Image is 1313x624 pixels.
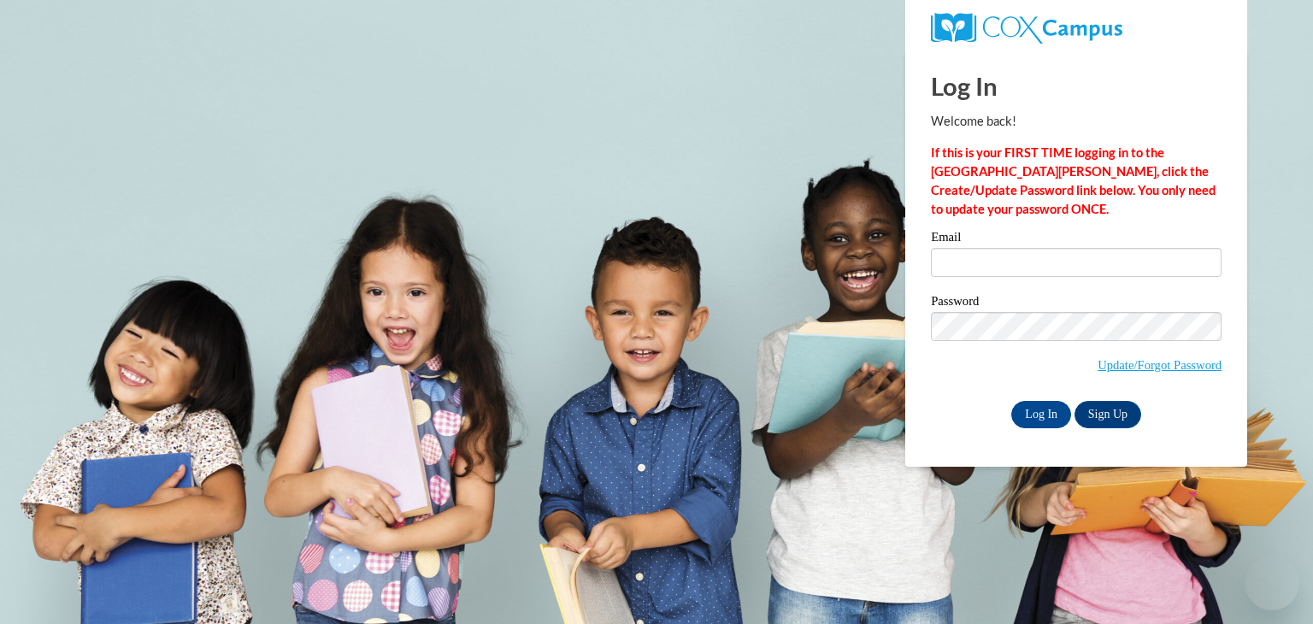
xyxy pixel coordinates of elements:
[931,231,1222,248] label: Email
[931,112,1222,131] p: Welcome back!
[1098,358,1222,372] a: Update/Forgot Password
[931,13,1122,44] img: COX Campus
[931,13,1222,44] a: COX Campus
[931,295,1222,312] label: Password
[931,68,1222,103] h1: Log In
[1245,556,1299,610] iframe: Button to launch messaging window
[931,145,1216,216] strong: If this is your FIRST TIME logging in to the [GEOGRAPHIC_DATA][PERSON_NAME], click the Create/Upd...
[1075,401,1141,428] a: Sign Up
[1011,401,1071,428] input: Log In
